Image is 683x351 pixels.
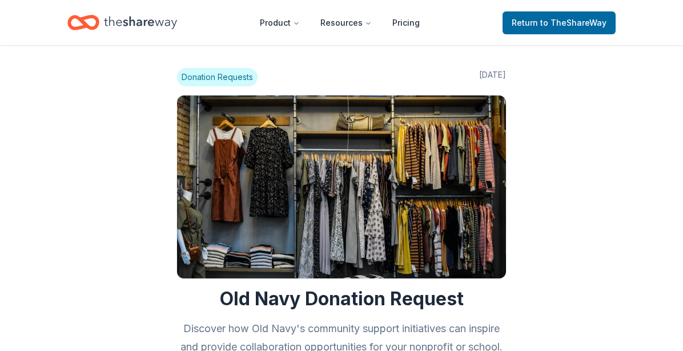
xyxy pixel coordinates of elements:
button: Resources [311,11,381,34]
img: Image for Old Navy Donation Request [177,95,506,278]
a: Pricing [383,11,429,34]
span: [DATE] [479,68,506,86]
span: Return [512,16,606,30]
nav: Main [251,9,429,36]
span: to TheShareWay [540,18,606,27]
button: Product [251,11,309,34]
h1: Old Navy Donation Request [177,288,506,310]
a: Home [67,9,177,36]
a: Returnto TheShareWay [503,11,616,34]
span: Donation Requests [177,68,258,86]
